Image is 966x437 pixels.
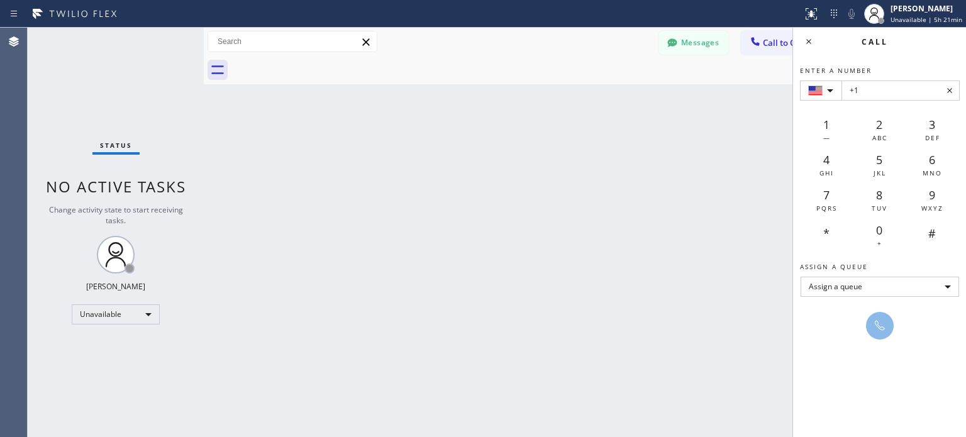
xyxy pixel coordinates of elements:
[741,31,837,55] button: Call to Customer
[49,204,183,226] span: Change activity state to start receiving tasks.
[891,15,962,24] span: Unavailable | 5h 21min
[823,152,830,167] span: 4
[862,36,888,47] span: Call
[801,277,959,297] div: Assign a queue
[891,3,962,14] div: [PERSON_NAME]
[928,226,936,241] span: #
[876,223,882,238] span: 0
[874,169,886,177] span: JKL
[72,304,160,324] div: Unavailable
[816,204,837,213] span: PQRS
[800,262,868,271] span: Assign a queue
[923,169,942,177] span: MNO
[86,281,145,292] div: [PERSON_NAME]
[872,204,887,213] span: TUV
[925,133,940,142] span: DEF
[46,176,186,197] span: No active tasks
[208,31,377,52] input: Search
[100,141,132,150] span: Status
[659,31,728,55] button: Messages
[876,152,882,167] span: 5
[763,37,829,48] span: Call to Customer
[823,133,831,142] span: —
[929,117,935,132] span: 3
[921,204,943,213] span: WXYZ
[800,66,872,75] span: Enter a number
[876,117,882,132] span: 2
[823,187,830,202] span: 7
[843,5,860,23] button: Mute
[929,187,935,202] span: 9
[929,152,935,167] span: 6
[872,133,887,142] span: ABC
[819,169,834,177] span: GHI
[877,239,882,248] span: +
[876,187,882,202] span: 8
[823,117,830,132] span: 1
